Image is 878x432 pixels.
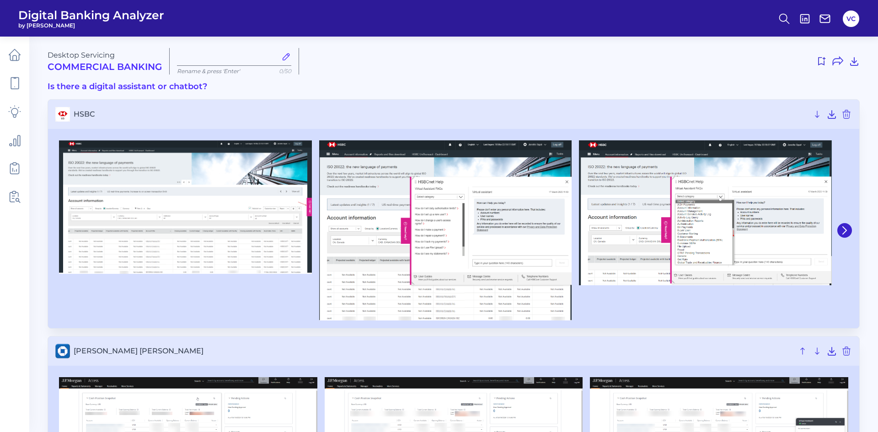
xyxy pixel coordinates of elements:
img: HSBC [59,140,312,274]
span: HSBC [74,110,808,118]
h2: Commercial Banking [48,61,162,72]
img: HSBC [319,140,572,320]
span: Digital Banking Analyzer [18,8,164,22]
button: VC [843,11,859,27]
span: 0/50 [279,68,291,75]
h3: Is there a digital assistant or chatbot? [48,82,860,92]
img: HSBC [579,140,832,286]
p: Rename & press 'Enter' [177,68,291,75]
div: Desktop Servicing [48,51,162,72]
span: by [PERSON_NAME] [18,22,164,29]
span: [PERSON_NAME] [PERSON_NAME] [74,347,793,355]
